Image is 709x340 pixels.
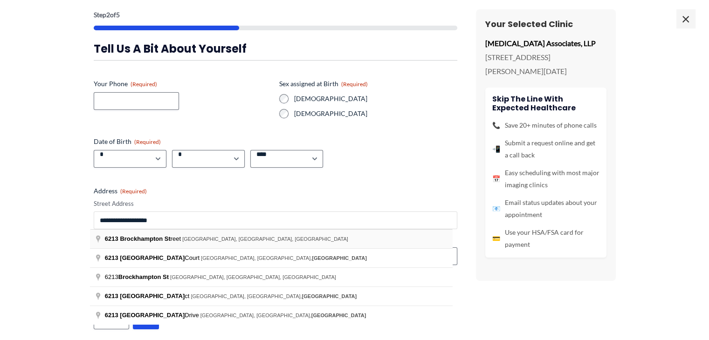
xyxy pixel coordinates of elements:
[94,186,147,196] legend: Address
[105,292,185,299] span: 6213 [GEOGRAPHIC_DATA]
[492,203,500,215] span: 📧
[191,293,357,299] span: [GEOGRAPHIC_DATA], [GEOGRAPHIC_DATA],
[279,79,368,88] legend: Sex assigned at Birth
[200,313,366,318] span: [GEOGRAPHIC_DATA], [GEOGRAPHIC_DATA],
[131,81,157,88] span: (Required)
[105,254,201,261] span: Court
[341,81,368,88] span: (Required)
[94,41,457,56] h3: Tell us a bit about yourself
[94,199,457,208] label: Street Address
[492,119,500,131] span: 📞
[105,312,200,319] span: Drive
[312,255,367,261] span: [GEOGRAPHIC_DATA]
[105,254,185,261] span: 6213 [GEOGRAPHIC_DATA]
[294,109,457,118] label: [DEMOGRAPHIC_DATA]
[302,293,357,299] span: [GEOGRAPHIC_DATA]
[492,197,599,221] li: Email status updates about your appointment
[492,137,599,161] li: Submit a request online and get a call back
[492,232,500,245] span: 💳
[105,292,191,299] span: ct
[201,255,367,261] span: [GEOGRAPHIC_DATA], [GEOGRAPHIC_DATA],
[676,9,695,28] span: ×
[492,173,500,185] span: 📅
[485,19,606,29] h3: Your Selected Clinic
[311,313,366,318] span: [GEOGRAPHIC_DATA]
[492,95,599,112] h4: Skip the line with Expected Healthcare
[492,226,599,251] li: Use your HSA/FSA card for payment
[105,235,118,242] span: 6213
[105,273,170,280] span: 6213
[485,36,606,50] p: [MEDICAL_DATA] Associates, LLP
[116,11,120,19] span: 5
[134,138,161,145] span: (Required)
[120,235,170,242] span: Brockhampton St
[182,236,348,242] span: [GEOGRAPHIC_DATA], [GEOGRAPHIC_DATA], [GEOGRAPHIC_DATA]
[492,143,500,155] span: 📲
[492,119,599,131] li: Save 20+ minutes of phone calls
[94,12,457,18] p: Step of
[170,274,336,280] span: [GEOGRAPHIC_DATA], [GEOGRAPHIC_DATA], [GEOGRAPHIC_DATA]
[118,273,169,280] span: Brockhampton St
[94,79,272,88] label: Your Phone
[492,167,599,191] li: Easy scheduling with most major imaging clinics
[105,312,185,319] span: 6213 [GEOGRAPHIC_DATA]
[105,235,182,242] span: reet
[94,137,161,146] legend: Date of Birth
[106,11,110,19] span: 2
[120,188,147,195] span: (Required)
[485,50,606,78] p: [STREET_ADDRESS][PERSON_NAME][DATE]
[294,94,457,103] label: [DEMOGRAPHIC_DATA]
